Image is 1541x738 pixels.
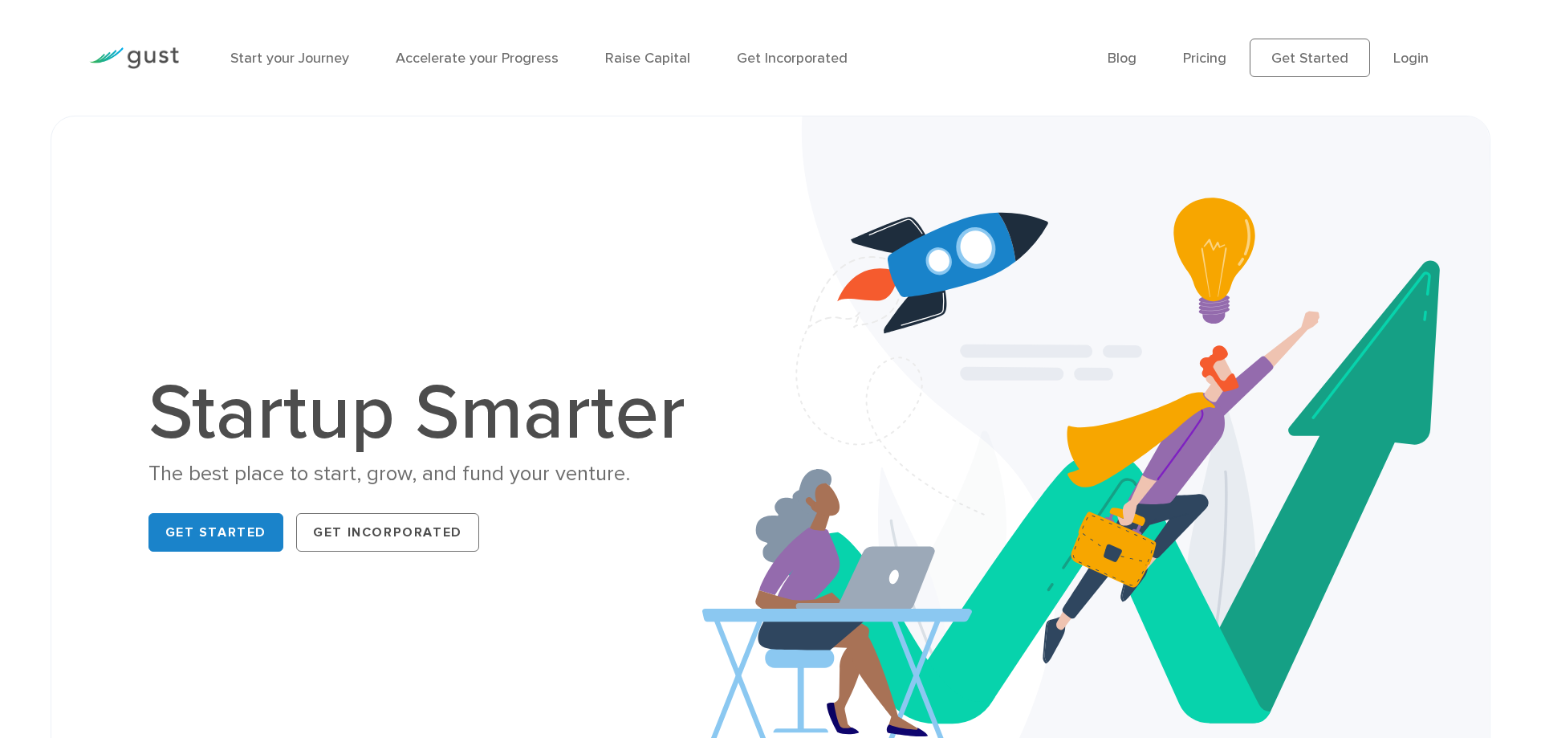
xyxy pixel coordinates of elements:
[296,513,479,552] a: Get Incorporated
[148,460,702,488] div: The best place to start, grow, and fund your venture.
[1393,50,1429,67] a: Login
[737,50,848,67] a: Get Incorporated
[148,375,702,452] h1: Startup Smarter
[396,50,559,67] a: Accelerate your Progress
[89,47,179,69] img: Gust Logo
[605,50,690,67] a: Raise Capital
[1183,50,1226,67] a: Pricing
[1250,39,1370,77] a: Get Started
[1108,50,1136,67] a: Blog
[148,513,284,552] a: Get Started
[230,50,349,67] a: Start your Journey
